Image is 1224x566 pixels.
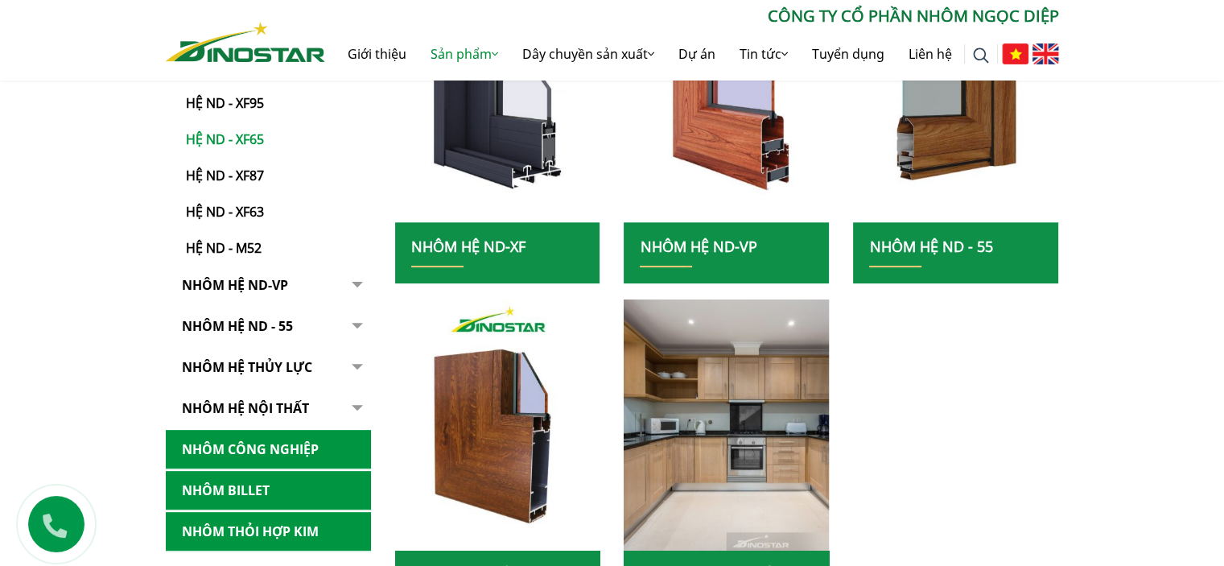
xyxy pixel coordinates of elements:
[411,237,525,256] a: Nhôm Hệ ND-XF
[166,266,371,305] a: Nhôm Hệ ND-VP
[624,300,829,551] img: nhom xay dung
[869,237,992,256] a: NHÔM HỆ ND - 55
[800,28,896,80] a: Tuyển dụng
[418,28,510,80] a: Sản phẩm
[1032,43,1059,64] img: English
[973,48,989,64] img: search
[727,28,800,80] a: Tin tức
[640,237,756,256] a: Nhôm Hệ ND-VP
[166,471,371,510] a: Nhôm Billet
[166,430,371,469] a: Nhôm Công nghiệp
[336,28,418,80] a: Giới thiệu
[896,28,964,80] a: Liên hệ
[394,300,600,551] img: nhom xay dung
[166,512,371,552] a: Nhôm Thỏi hợp kim
[174,150,371,186] a: Hệ ND - XF87
[166,307,371,346] a: NHÔM HỆ ND - 55
[1002,43,1028,64] img: Tiếng Việt
[174,77,371,114] a: Hệ ND - XF95
[166,22,325,62] img: Nhôm Dinostar
[166,389,371,428] a: Nhôm hệ nội thất
[395,300,600,551] a: nhom xay dung
[510,28,666,80] a: Dây chuyền sản xuất
[174,222,371,258] a: Hệ ND - M52
[174,114,371,150] a: Hệ ND - XF65
[166,348,371,387] a: Nhôm hệ thủy lực
[325,4,1059,28] p: CÔNG TY CỔ PHẦN NHÔM NGỌC DIỆP
[174,186,371,222] a: Hệ ND - XF63
[666,28,727,80] a: Dự án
